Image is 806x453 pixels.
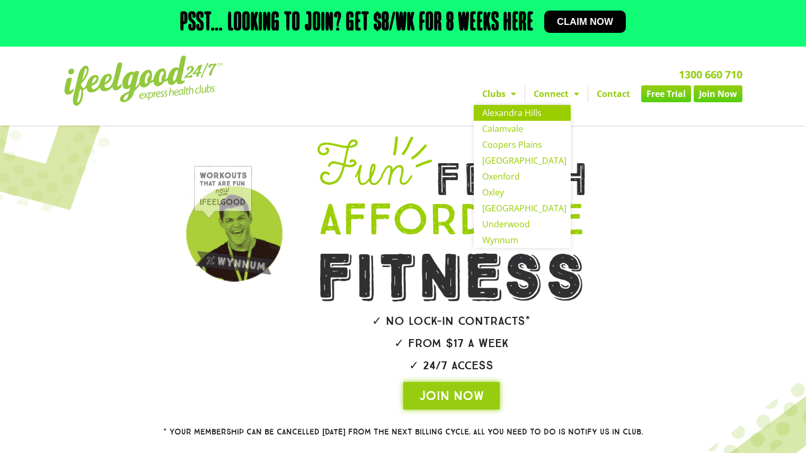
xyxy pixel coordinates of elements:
h2: ✓ From $17 a week [288,337,615,349]
a: JOIN NOW [403,382,500,410]
h2: ✓ No lock-in contracts* [288,315,615,327]
a: Clubs [474,85,525,102]
a: Join Now [694,85,742,102]
a: Alexandra Hills [474,105,571,121]
a: Calamvale [474,121,571,137]
h2: * Your membership can be cancelled [DATE] from the next billing cycle. All you need to do is noti... [125,428,681,436]
a: Connect [525,85,588,102]
a: Free Trial [641,85,691,102]
a: [GEOGRAPHIC_DATA] [474,153,571,168]
a: Contact [588,85,639,102]
ul: Clubs [474,105,571,248]
a: Claim now [544,11,626,33]
a: [GEOGRAPHIC_DATA] [474,200,571,216]
a: Oxley [474,184,571,200]
a: Wynnum [474,232,571,248]
a: Oxenford [474,168,571,184]
a: Underwood [474,216,571,232]
span: Claim now [557,17,613,26]
a: 1300 660 710 [679,67,742,82]
span: JOIN NOW [419,387,484,404]
a: Coopers Plains [474,137,571,153]
h2: ✓ 24/7 Access [288,360,615,371]
h2: Psst… Looking to join? Get $8/wk for 8 weeks here [180,11,534,36]
nav: Menu [305,85,742,102]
